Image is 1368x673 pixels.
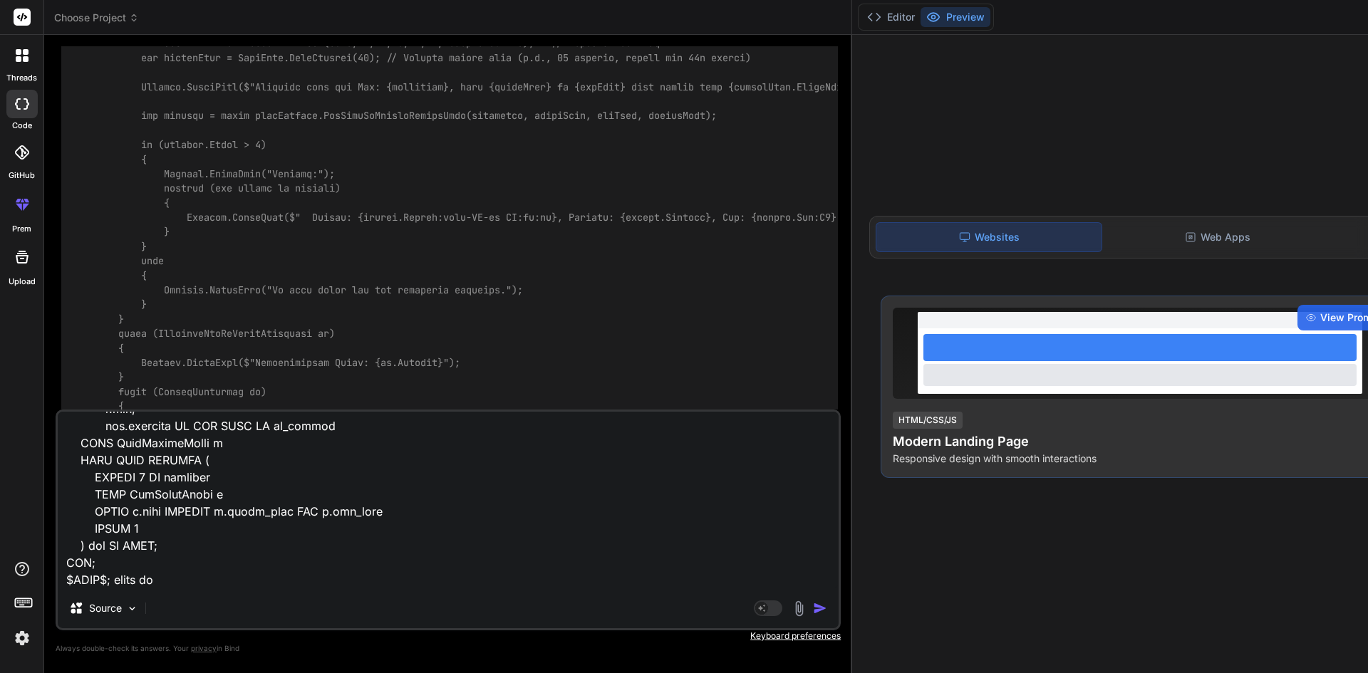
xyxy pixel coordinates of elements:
[58,412,839,588] textarea: loremi dolor Sita<Cons<AdipIsciNgelItseddoEiUsmo>> TemPorincididuNtutlabOreeTdoLoRemagn(ali eniMa...
[12,223,31,235] label: prem
[9,276,36,288] label: Upload
[9,169,35,182] label: GitHub
[893,412,963,429] div: HTML/CSS/JS
[791,600,807,617] img: attachment
[6,72,37,84] label: threads
[12,120,32,132] label: code
[89,601,122,615] p: Source
[876,222,1102,252] div: Websites
[56,630,841,642] p: Keyboard preferences
[126,602,138,615] img: Pick Models
[56,642,841,655] p: Always double-check its answers. Your in Bind
[191,644,217,652] span: privacy
[813,601,827,615] img: icon
[10,626,34,650] img: settings
[861,7,921,27] button: Editor
[54,11,139,25] span: Choose Project
[921,7,990,27] button: Preview
[1105,222,1330,252] div: Web Apps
